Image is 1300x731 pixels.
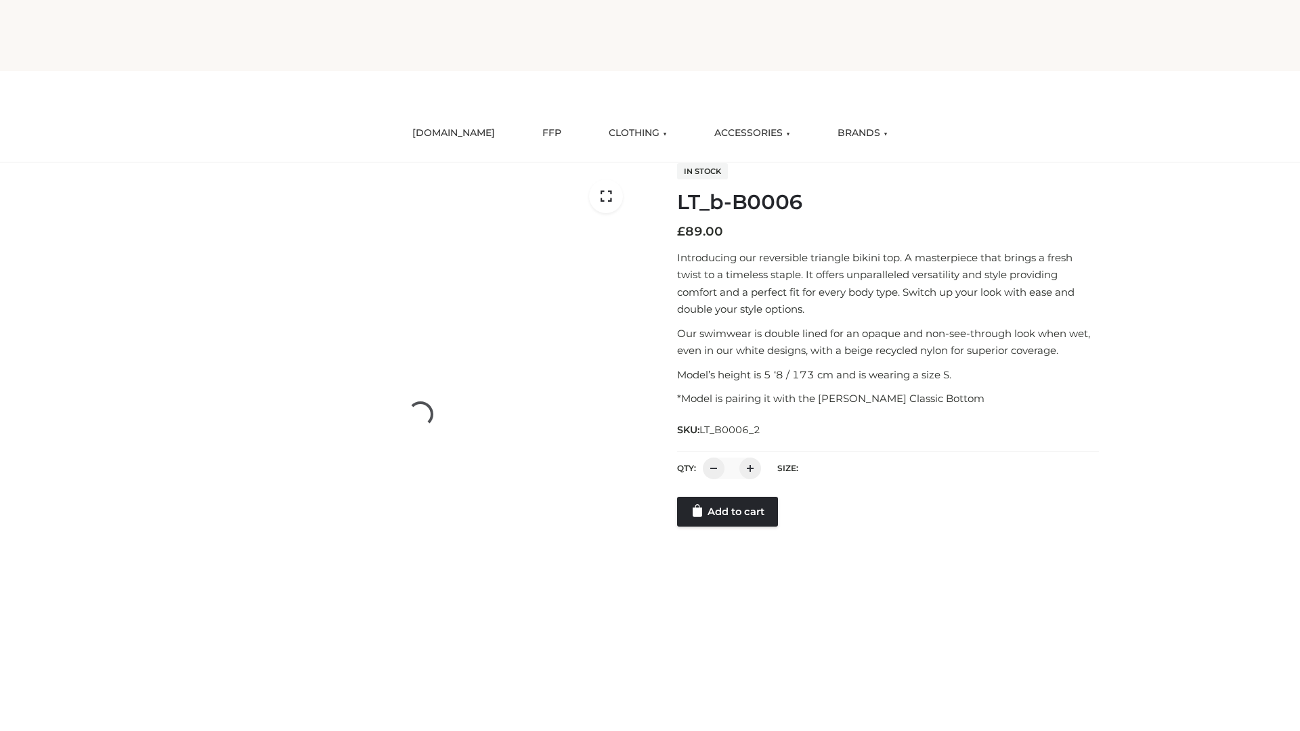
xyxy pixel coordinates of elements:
span: SKU: [677,422,762,438]
label: Size: [777,463,798,473]
h1: LT_b-B0006 [677,190,1099,215]
span: LT_B0006_2 [699,424,760,436]
p: *Model is pairing it with the [PERSON_NAME] Classic Bottom [677,390,1099,407]
label: QTY: [677,463,696,473]
span: £ [677,224,685,239]
a: BRANDS [827,118,898,148]
p: Introducing our reversible triangle bikini top. A masterpiece that brings a fresh twist to a time... [677,249,1099,318]
p: Our swimwear is double lined for an opaque and non-see-through look when wet, even in our white d... [677,325,1099,359]
p: Model’s height is 5 ‘8 / 173 cm and is wearing a size S. [677,366,1099,384]
a: FFP [532,118,571,148]
a: [DOMAIN_NAME] [402,118,505,148]
a: ACCESSORIES [704,118,800,148]
span: In stock [677,163,728,179]
a: Add to cart [677,497,778,527]
bdi: 89.00 [677,224,723,239]
a: CLOTHING [599,118,677,148]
